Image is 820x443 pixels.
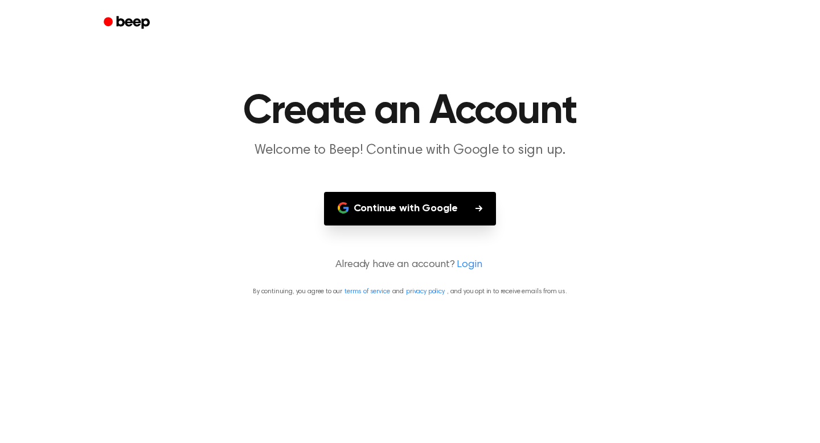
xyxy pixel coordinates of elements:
h1: Create an Account [118,91,702,132]
p: Welcome to Beep! Continue with Google to sign up. [191,141,629,160]
button: Continue with Google [324,192,497,225]
p: By continuing, you agree to our and , and you opt in to receive emails from us. [14,286,806,297]
p: Already have an account? [14,257,806,273]
a: Beep [96,12,160,34]
a: privacy policy [406,288,445,295]
a: Login [457,257,482,273]
a: terms of service [345,288,389,295]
